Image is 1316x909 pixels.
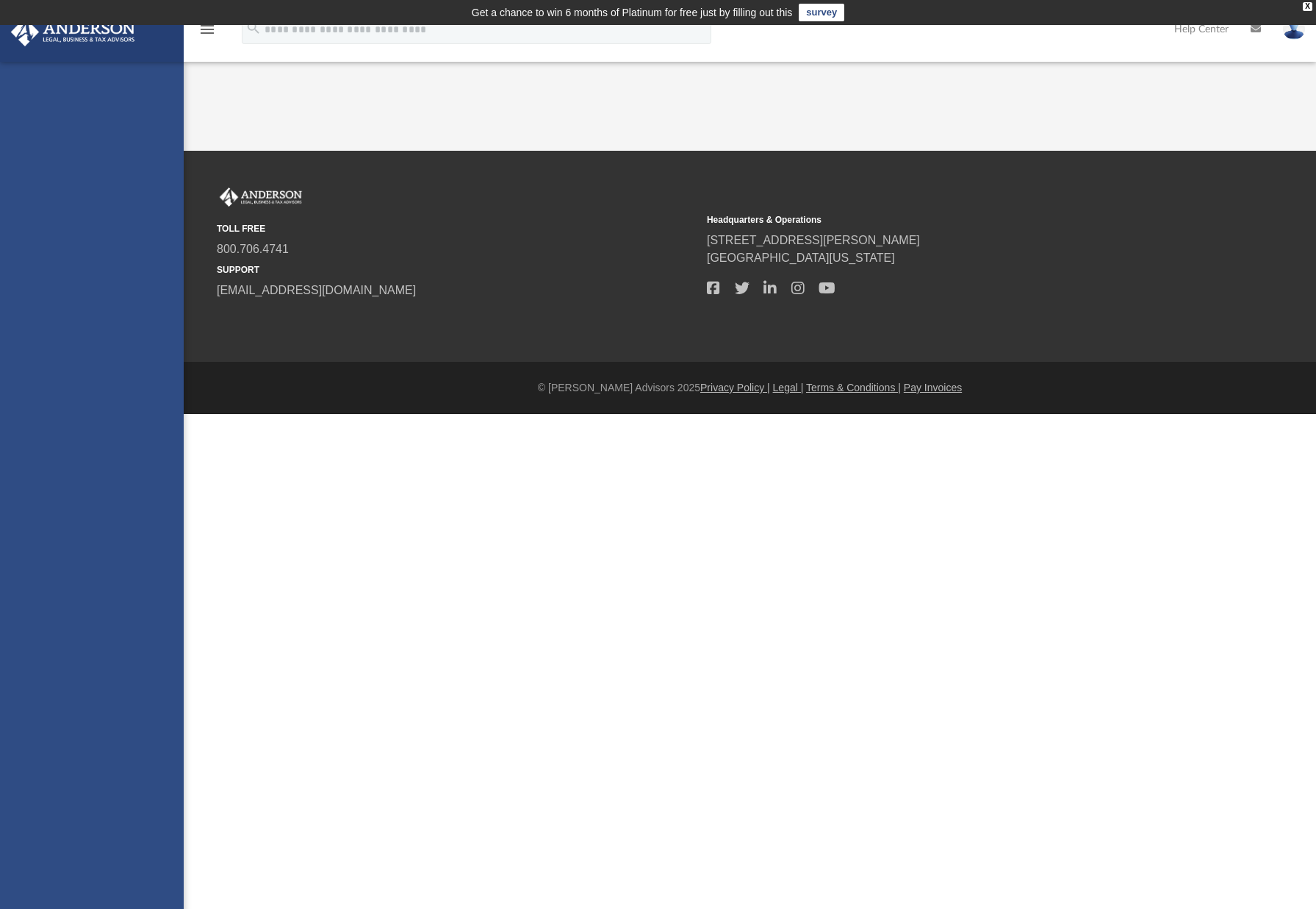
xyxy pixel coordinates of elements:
[707,234,920,246] a: [STREET_ADDRESS][PERSON_NAME]
[217,222,697,235] small: TOLL FREE
[217,263,697,277] small: SUPPORT
[707,213,1187,227] small: Headquarters & Operations
[217,188,305,207] img: Anderson Advisors Platinum Portal
[1303,2,1312,11] div: close
[1283,18,1305,40] img: User Pic
[217,243,289,255] a: 800.706.4741
[799,4,844,21] a: survey
[700,382,770,393] a: Privacy Policy |
[472,4,793,21] div: Get a chance to win 6 months of Platinum for free just by filling out this
[198,21,216,38] i: menu
[217,284,416,296] a: [EMAIL_ADDRESS][DOMAIN_NAME]
[773,382,804,393] a: Legal |
[184,380,1316,396] div: © [PERSON_NAME] Advisors 2025
[904,382,962,393] a: Pay Invoices
[7,18,140,46] img: Anderson Advisors Platinum Portal
[198,28,216,38] a: menu
[806,382,901,393] a: Terms & Conditions |
[245,20,262,36] i: search
[707,252,895,264] a: [GEOGRAPHIC_DATA][US_STATE]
